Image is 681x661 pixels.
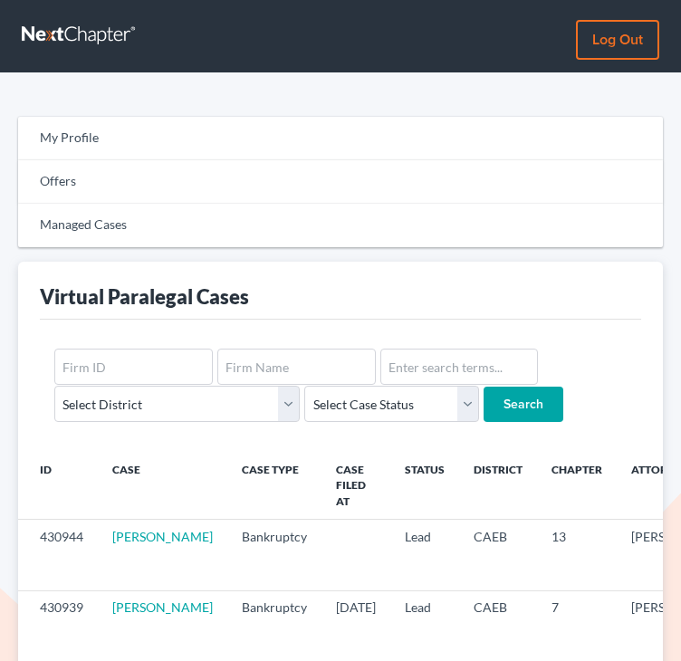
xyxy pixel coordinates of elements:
[321,452,390,520] th: Case Filed At
[484,387,563,423] input: Search
[380,349,539,385] input: Enter search terms...
[459,452,537,520] th: District
[54,349,213,385] input: Firm ID
[537,520,617,590] td: 13
[18,520,98,590] td: 430944
[18,452,98,520] th: ID
[18,204,663,247] a: Managed Cases
[227,590,321,661] td: Bankruptcy
[576,20,659,60] a: Log out
[537,590,617,661] td: 7
[217,349,376,385] input: Firm Name
[390,520,459,590] td: Lead
[537,452,617,520] th: Chapter
[112,599,213,615] a: [PERSON_NAME]
[40,283,249,310] div: Virtual Paralegal Cases
[18,117,663,160] a: My Profile
[321,590,390,661] td: [DATE]
[18,590,98,661] td: 430939
[98,452,227,520] th: Case
[227,520,321,590] td: Bankruptcy
[390,590,459,661] td: Lead
[18,160,663,204] a: Offers
[227,452,321,520] th: Case Type
[112,529,213,544] a: [PERSON_NAME]
[390,452,459,520] th: Status
[459,520,537,590] td: CAEB
[459,590,537,661] td: CAEB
